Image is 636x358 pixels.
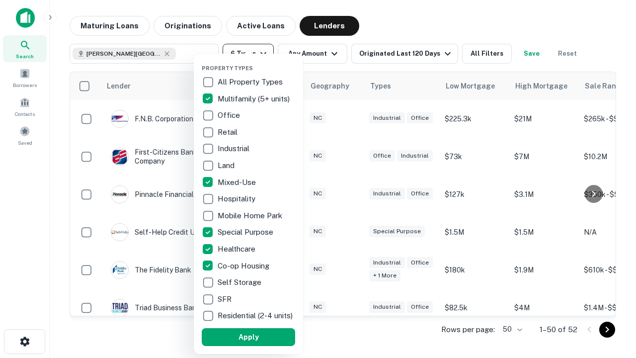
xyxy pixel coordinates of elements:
p: Residential (2-4 units) [218,310,295,322]
p: Industrial [218,143,251,155]
p: Mixed-Use [218,177,258,188]
iframe: Chat Widget [586,278,636,326]
p: Land [218,160,237,172]
button: Apply [202,328,295,346]
p: Co-op Housing [218,260,271,272]
p: Special Purpose [218,226,275,238]
p: Multifamily (5+ units) [218,93,292,105]
p: SFR [218,293,234,305]
p: Self Storage [218,276,263,288]
p: Healthcare [218,243,257,255]
p: Mobile Home Park [218,210,284,222]
p: Hospitality [218,193,257,205]
span: Property Types [202,65,253,71]
p: All Property Types [218,76,285,88]
p: Office [218,109,242,121]
p: Retail [218,126,239,138]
